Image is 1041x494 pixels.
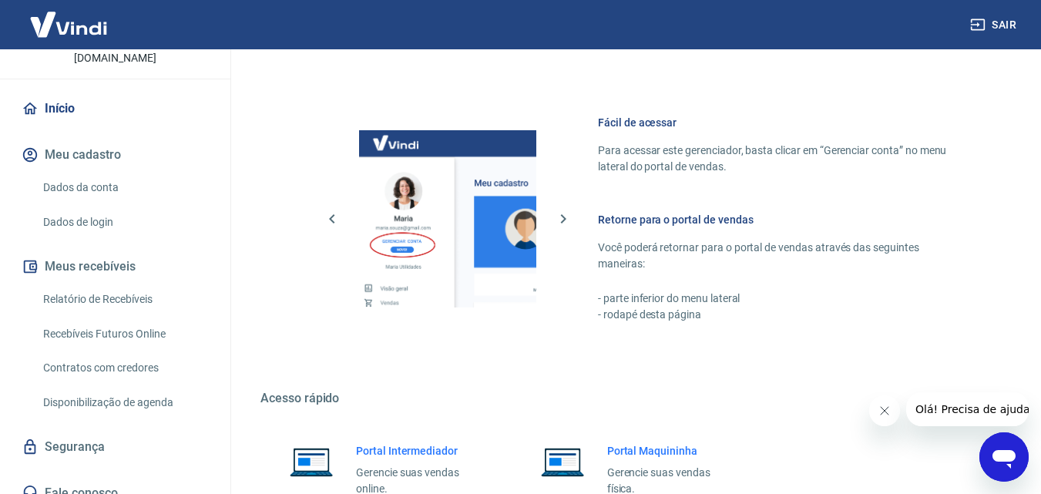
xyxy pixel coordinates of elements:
[359,130,536,307] img: Imagem da dashboard mostrando o botão de gerenciar conta na sidebar no lado esquerdo
[260,391,1004,406] h5: Acesso rápido
[37,352,212,384] a: Contratos com credores
[598,307,967,323] p: - rodapé desta página
[967,11,1023,39] button: Sair
[598,291,967,307] p: - parte inferior do menu lateral
[598,212,967,227] h6: Retorne para o portal de vendas
[12,34,218,66] p: [PERSON_NAME][EMAIL_ADDRESS][DOMAIN_NAME]
[598,240,967,272] p: Você poderá retornar para o portal de vendas através das seguintes maneiras:
[37,284,212,315] a: Relatório de Recebíveis
[37,172,212,203] a: Dados da conta
[869,395,900,426] iframe: Fechar mensagem
[37,207,212,238] a: Dados de login
[37,318,212,350] a: Recebíveis Futuros Online
[18,138,212,172] button: Meu cadastro
[607,443,735,459] h6: Portal Maquininha
[598,143,967,175] p: Para acessar este gerenciador, basta clicar em “Gerenciar conta” no menu lateral do portal de ven...
[356,443,484,459] h6: Portal Intermediador
[279,443,344,480] img: Imagem de um notebook aberto
[18,1,119,48] img: Vindi
[37,387,212,418] a: Disponibilização de agenda
[530,443,595,480] img: Imagem de um notebook aberto
[9,11,129,23] span: Olá! Precisa de ajuda?
[18,92,212,126] a: Início
[979,432,1029,482] iframe: Botão para abrir a janela de mensagens
[906,392,1029,426] iframe: Mensagem da empresa
[598,115,967,130] h6: Fácil de acessar
[18,250,212,284] button: Meus recebíveis
[18,430,212,464] a: Segurança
